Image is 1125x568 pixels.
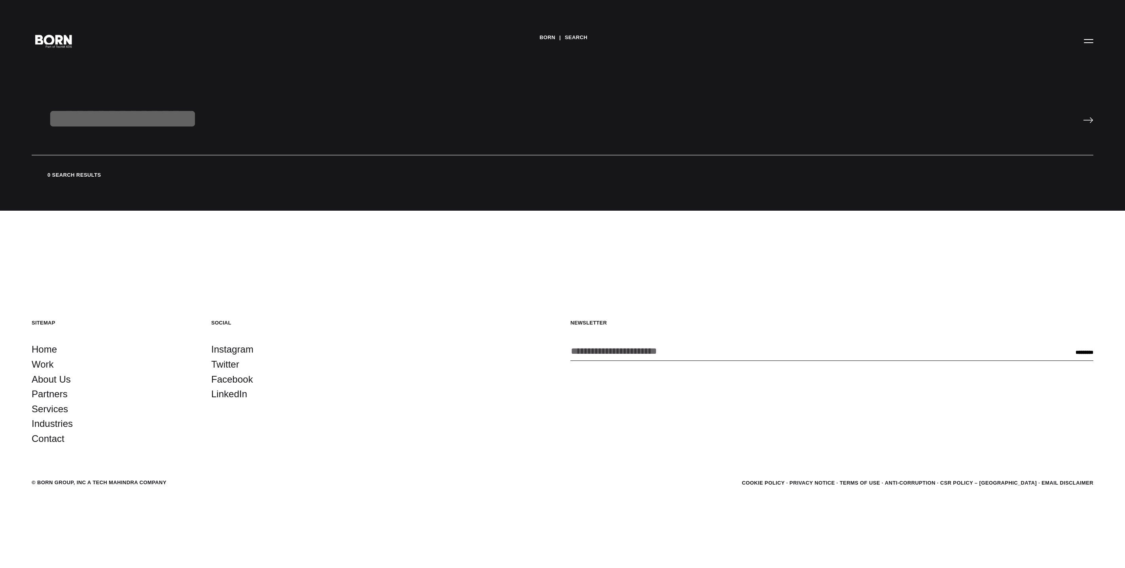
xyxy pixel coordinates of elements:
[32,357,54,372] a: Work
[211,357,239,372] a: Twitter
[32,387,68,402] a: Partners
[790,480,835,486] a: Privacy Notice
[32,342,57,357] a: Home
[1042,480,1093,486] a: Email Disclaimer
[32,431,64,446] a: Contact
[211,387,247,402] a: LinkedIn
[32,479,167,487] div: © BORN GROUP, INC A Tech Mahindra Company
[565,32,587,43] a: Search
[1083,117,1093,123] input: Submit
[211,319,375,326] h5: Social
[32,402,68,417] a: Services
[570,319,1093,326] h5: Newsletter
[32,171,1093,179] div: 0 search results
[885,480,936,486] a: Anti-Corruption
[540,32,555,43] a: BORN
[940,480,1037,486] a: CSR POLICY – [GEOGRAPHIC_DATA]
[742,480,784,486] a: Cookie Policy
[32,372,71,387] a: About Us
[211,342,254,357] a: Instagram
[32,319,195,326] h5: Sitemap
[840,480,880,486] a: Terms of Use
[32,416,73,431] a: Industries
[1079,32,1098,49] button: Open
[211,372,253,387] a: Facebook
